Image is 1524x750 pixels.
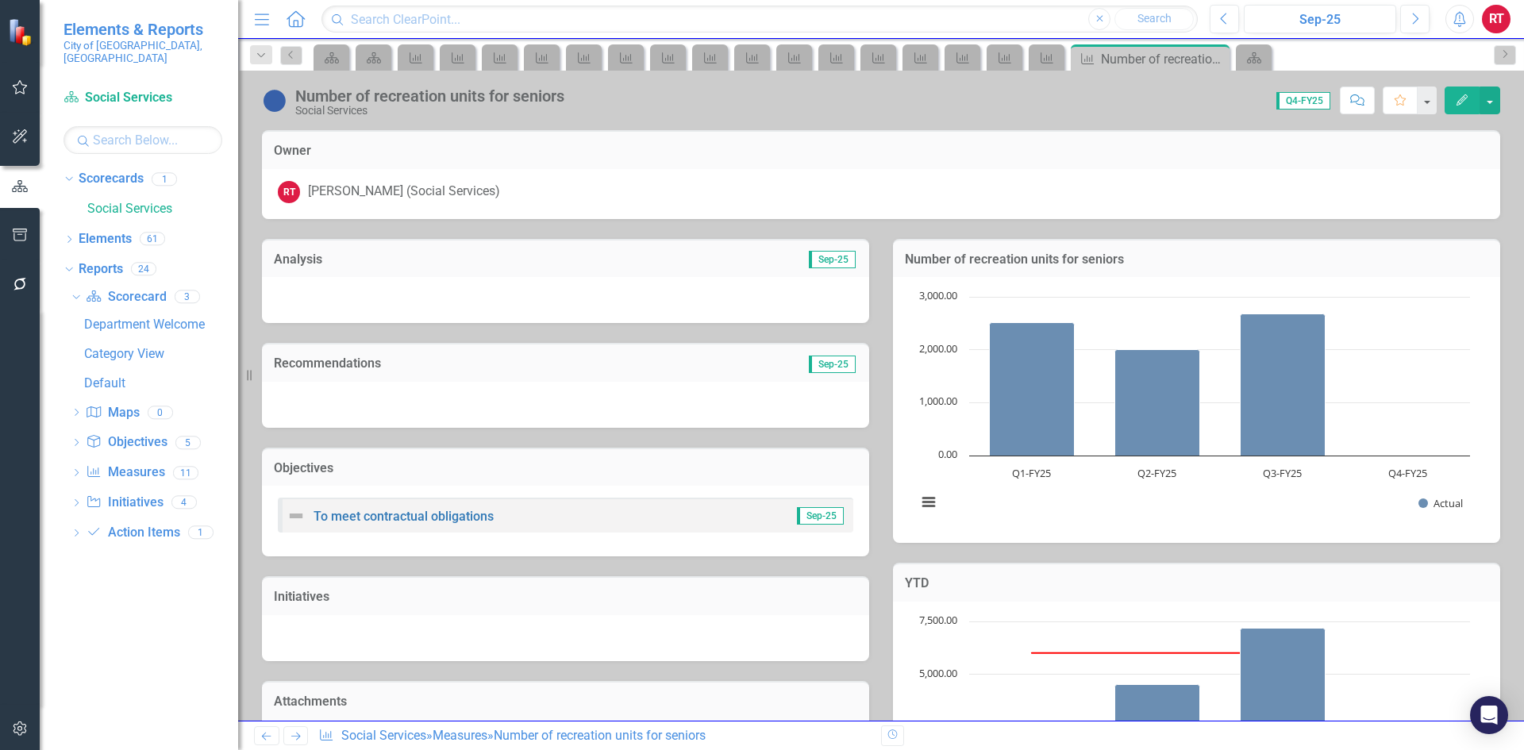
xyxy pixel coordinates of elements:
[80,341,238,367] a: Category View
[919,613,957,627] text: 7,500.00
[86,463,164,482] a: Measures
[314,509,494,524] a: To meet contractual obligations
[274,461,857,475] h3: Objectives
[341,728,426,743] a: Social Services
[274,144,1488,158] h3: Owner
[321,6,1198,33] input: Search ClearPoint...
[494,728,706,743] div: Number of recreation units for seniors
[287,506,306,525] img: Not Defined
[797,507,844,525] span: Sep-25
[274,356,675,371] h3: Recommendations
[86,433,167,452] a: Objectives
[905,576,1488,590] h3: YTD
[919,394,957,408] text: 1,000.00
[938,447,957,461] text: 0.00
[318,727,869,745] div: » »
[278,181,300,203] div: RT
[1470,696,1508,734] div: Open Intercom Messenger
[173,466,198,479] div: 11
[152,172,177,186] div: 1
[919,341,957,356] text: 2,000.00
[919,718,957,733] text: 2,500.00
[79,260,123,279] a: Reports
[84,347,238,361] div: Category View
[919,666,957,680] text: 5,000.00
[274,590,857,604] h3: Initiatives
[990,323,1075,456] path: Q1-FY25, 2,517.25. Actual.
[131,263,156,276] div: 24
[79,170,144,188] a: Scorecards
[1482,5,1511,33] button: RT
[63,20,222,39] span: Elements & Reports
[1244,5,1396,33] button: Sep-25
[295,87,564,105] div: Number of recreation units for seniors
[86,288,166,306] a: Scorecard
[63,89,222,107] a: Social Services
[1101,49,1226,69] div: Number of recreation units for seniors
[809,356,856,373] span: Sep-25
[1388,466,1427,480] text: Q4-FY25
[84,317,238,332] div: Department Welcome
[274,252,566,267] h3: Analysis
[171,496,197,510] div: 4
[1276,92,1330,110] span: Q4-FY25
[86,524,179,542] a: Action Items
[1418,496,1463,510] button: Show Actual
[148,406,173,419] div: 0
[295,105,564,117] div: Social Services
[905,252,1488,267] h3: Number of recreation units for seniors
[79,230,132,248] a: Elements
[86,494,163,512] a: Initiatives
[1012,466,1051,480] text: Q1-FY25
[918,491,940,513] button: View chart menu, Chart
[63,126,222,154] input: Search Below...
[274,694,857,709] h3: Attachments
[809,251,856,268] span: Sep-25
[1029,650,1286,656] g: EOY Target, series 2 of 2. Line with 4 data points.
[1263,466,1302,480] text: Q3-FY25
[1137,12,1172,25] span: Search
[1114,8,1194,30] button: Search
[433,728,487,743] a: Measures
[8,17,36,45] img: ClearPoint Strategy
[308,183,500,201] div: [PERSON_NAME] (Social Services)
[63,39,222,65] small: City of [GEOGRAPHIC_DATA], [GEOGRAPHIC_DATA]
[80,371,238,396] a: Default
[1137,466,1176,480] text: Q2-FY25
[919,288,957,302] text: 3,000.00
[262,88,287,113] img: No data
[1241,314,1326,456] path: Q3-FY25, 2,675.15. Actual.
[909,289,1484,527] div: Chart. Highcharts interactive chart.
[140,233,165,246] div: 61
[188,526,214,540] div: 1
[84,376,238,390] div: Default
[909,289,1478,527] svg: Interactive chart
[86,404,139,422] a: Maps
[175,436,201,449] div: 5
[1115,350,1200,456] path: Q2-FY25, 2,003. Actual.
[175,290,200,303] div: 3
[87,200,238,218] a: Social Services
[80,312,238,337] a: Department Welcome
[1249,10,1391,29] div: Sep-25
